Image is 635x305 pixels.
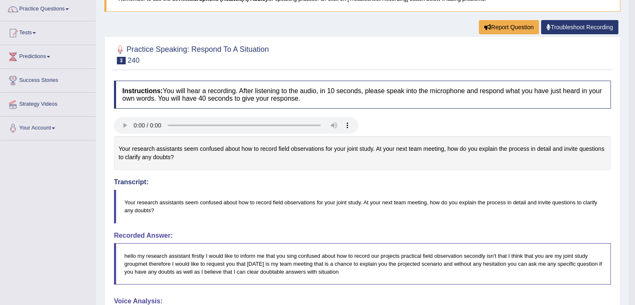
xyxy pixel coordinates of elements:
h4: Recorded Answer: [114,232,611,239]
blockquote: Your research assistants seem confused about how to record field observations for your joint stud... [114,190,611,223]
a: Troubleshoot Recording [541,20,618,34]
a: Success Stories [0,69,96,90]
blockquote: hello my research assistant firstly I would like to inform me that you sing confused about how to... [114,243,611,285]
small: 240 [128,56,139,64]
span: 3 [117,57,126,64]
a: Strategy Videos [0,93,96,114]
h4: Voice Analysis: [114,297,611,305]
h4: You will hear a recording. After listening to the audio, in 10 seconds, please speak into the mic... [114,81,611,109]
div: Your research assistants seem confused about how to record field observations for your joint stud... [114,136,611,170]
h2: Practice Speaking: Respond To A Situation [114,43,269,64]
a: Tests [0,21,96,42]
button: Report Question [479,20,539,34]
a: Your Account [0,117,96,137]
b: Instructions: [122,87,163,94]
a: Predictions [0,45,96,66]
